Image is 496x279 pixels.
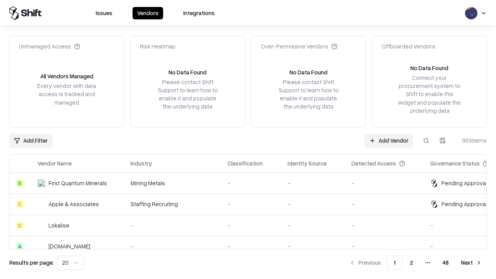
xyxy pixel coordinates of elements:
div: 959 items [456,136,487,145]
div: Please contact Shift Support to learn how to enable it and populate the underlying data [276,78,341,111]
div: Risk Heatmap [140,42,176,50]
div: - [288,200,339,208]
button: Add Filter [9,134,52,148]
div: - [227,242,275,250]
div: - [131,242,215,250]
div: Please contact Shift Support to learn how to enable it and populate the underlying data [155,78,220,111]
div: - [351,179,418,187]
div: Pending Approval [441,200,487,208]
div: B [16,179,24,187]
button: Issues [91,7,117,19]
button: 2 [404,256,419,270]
div: No Data Found [289,68,327,76]
div: First Quantum Minerals [48,179,107,187]
div: Governance Status [430,159,480,167]
button: 1 [387,256,402,270]
div: - [227,179,275,187]
div: Identity Source [288,159,327,167]
div: Industry [131,159,152,167]
div: C [16,221,24,229]
div: Apple & Associates [48,200,99,208]
div: Every vendor with data access is tracked and managed [34,82,99,106]
a: Add Vendor [365,134,413,148]
div: No Data Found [169,68,207,76]
div: Offboarded Vendors [382,42,435,50]
div: Connect your procurement system to Shift to enable this widget and populate the underlying data [397,74,462,115]
button: 48 [436,256,455,270]
div: - [288,179,339,187]
div: - [227,200,275,208]
div: Detected Access [351,159,396,167]
div: - [351,242,418,250]
button: Vendors [133,7,163,19]
img: Apple & Associates [38,200,45,208]
div: Classification [227,159,263,167]
nav: pagination [344,256,487,270]
div: - [288,221,339,229]
button: Integrations [179,7,219,19]
div: Unmanaged Access [19,42,80,50]
img: First Quantum Minerals [38,179,45,187]
div: [DOMAIN_NAME] [48,242,90,250]
div: Mining Metals [131,179,215,187]
div: A [16,242,24,250]
div: Over-Permissive Vendors [261,42,338,50]
button: Next [456,256,487,270]
p: Results per page: [9,258,54,267]
div: - [351,200,418,208]
div: Pending Approval [441,179,487,187]
div: - [227,221,275,229]
div: C [16,200,24,208]
div: Staffing Recruiting [131,200,215,208]
img: pathfactory.com [38,242,45,250]
div: - [351,221,418,229]
div: Lokalise [48,221,69,229]
div: - [288,242,339,250]
div: No Data Found [410,64,448,72]
div: Vendor Name [38,159,72,167]
img: Lokalise [38,221,45,229]
div: All Vendors Managed [40,72,93,80]
div: - [131,221,215,229]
